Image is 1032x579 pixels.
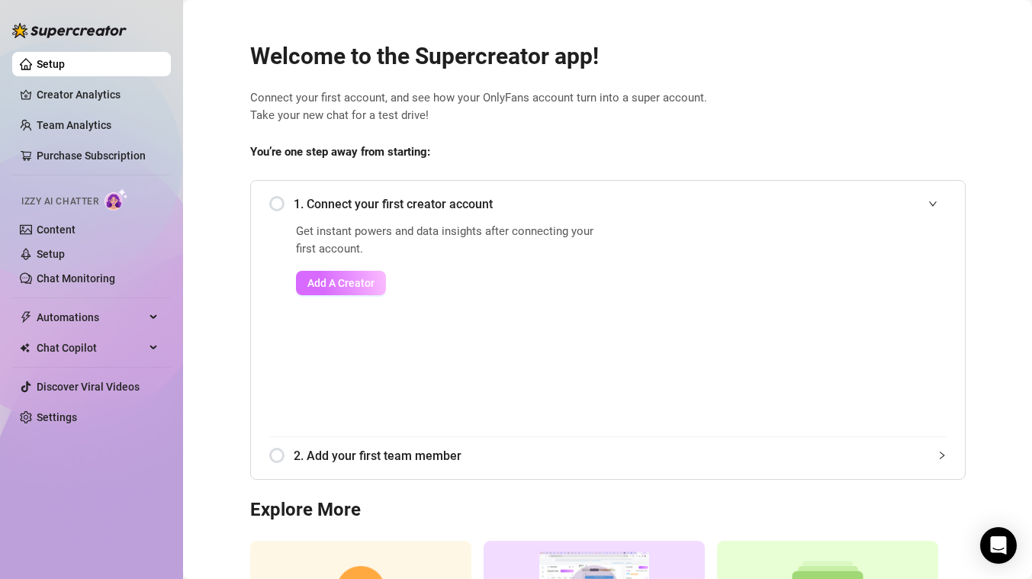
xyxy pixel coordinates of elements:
div: Open Intercom Messenger [980,527,1017,564]
a: Setup [37,248,65,260]
a: Content [37,224,76,236]
span: Add A Creator [307,277,375,289]
a: Add A Creator [296,271,603,295]
span: Get instant powers and data insights after connecting your first account. [296,223,603,259]
span: Izzy AI Chatter [21,195,98,209]
span: thunderbolt [20,311,32,323]
img: logo-BBDzfeDw.svg [12,23,127,38]
span: expanded [928,199,937,208]
div: 1. Connect your first creator account [269,185,947,223]
img: AI Chatter [104,188,128,211]
span: 1. Connect your first creator account [294,195,947,214]
span: Connect your first account, and see how your OnlyFans account turn into a super account. Take you... [250,89,966,125]
span: Automations [37,305,145,330]
button: Add A Creator [296,271,386,295]
a: Setup [37,58,65,70]
a: Discover Viral Videos [37,381,140,393]
span: Chat Copilot [37,336,145,360]
strong: You’re one step away from starting: [250,145,430,159]
h3: Explore More [250,498,966,523]
iframe: Add Creators [641,223,947,418]
a: Settings [37,411,77,423]
img: Chat Copilot [20,343,30,353]
span: collapsed [937,451,947,460]
a: Chat Monitoring [37,272,115,285]
span: 2. Add your first team member [294,446,947,465]
div: 2. Add your first team member [269,437,947,474]
a: Creator Analytics [37,82,159,107]
a: Team Analytics [37,119,111,131]
a: Purchase Subscription [37,150,146,162]
h2: Welcome to the Supercreator app! [250,42,966,71]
